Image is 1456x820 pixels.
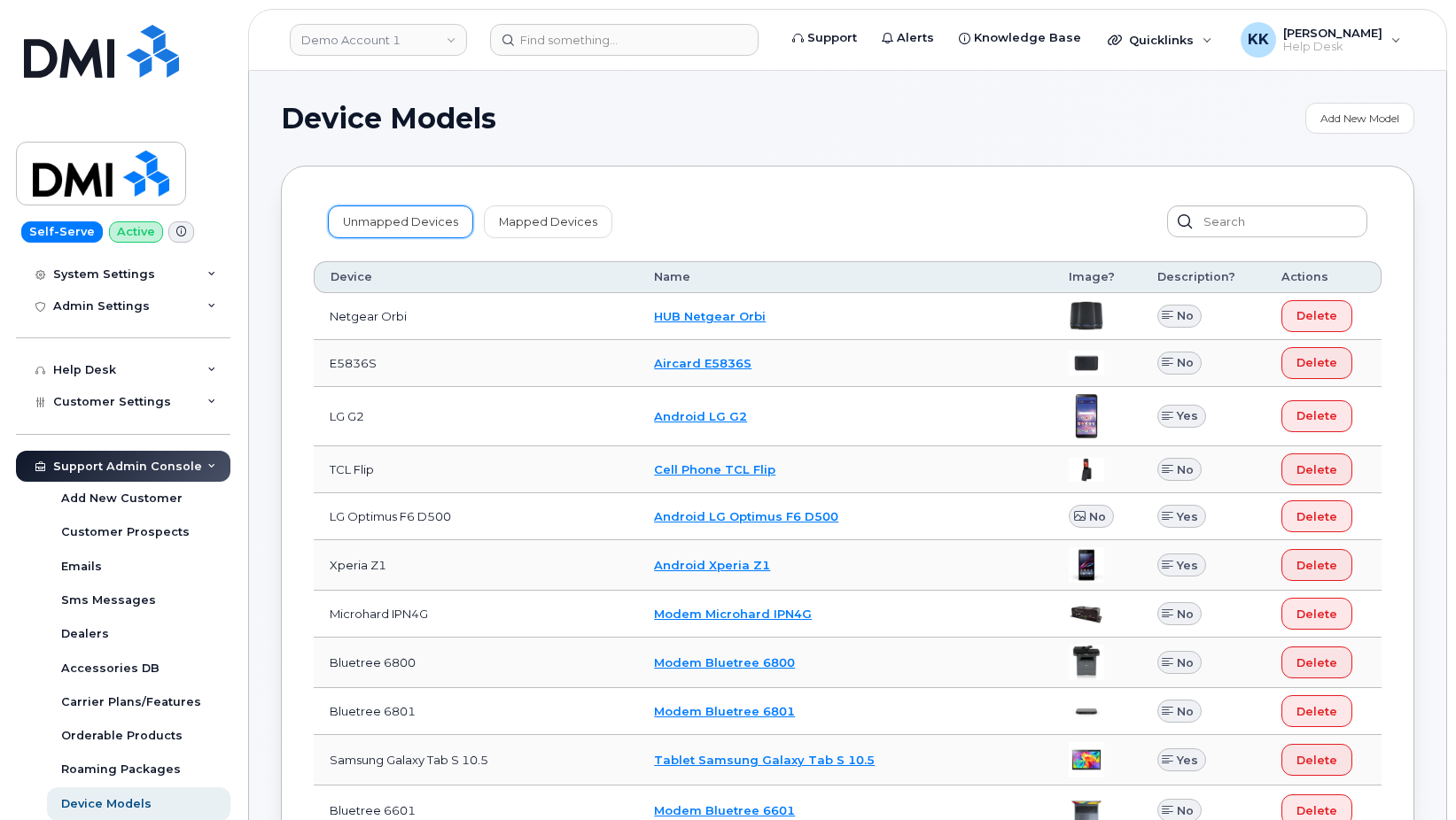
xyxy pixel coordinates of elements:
a: Android LG Optimus F6 D500 [654,509,838,523]
img: image20231002-4137094-1lb3fl4.jpeg [1069,603,1104,625]
a: Add New Model [1305,103,1414,134]
span: Yes [1177,407,1198,424]
img: image20231002-4137094-6mbmwn.jpeg [1069,394,1104,438]
span: Yes [1177,508,1198,525]
a: Modem Bluetree 6800 [654,655,795,669]
img: image20231002-4137094-ugjnjr.jpeg [1069,301,1104,330]
a: Tablet Samsung Galaxy Tab S 10.5 [654,753,875,767]
span: Yes [1177,752,1198,769]
span: No [1177,354,1194,371]
span: No [1177,307,1194,324]
span: Delete [1296,354,1337,371]
span: Delete [1296,654,1337,671]
a: Unmapped Devices [328,205,473,237]
a: Cell Phone TCL Flip [654,462,775,476]
span: No [1177,802,1194,819]
span: No [1177,606,1194,623]
a: Mapped Devices [484,205,612,237]
a: Modem Microhard IPN4G [654,607,812,621]
input: Search [1167,205,1367,237]
td: Netgear Orbi [314,293,638,340]
td: Bluetree 6801 [314,688,638,735]
button: Delete [1281,347,1352,379]
span: Delete [1296,461,1337,478]
button: Delete [1281,400,1352,432]
a: Aircard E5836S [654,356,751,370]
img: image20231002-4137094-88okhv.jpeg [1069,458,1104,482]
span: Delete [1296,802,1337,819]
td: Bluetree 6800 [314,638,638,688]
span: Delete [1296,508,1337,525]
span: Delete [1296,606,1337,623]
button: Delete [1281,646,1352,678]
button: Delete [1281,500,1352,532]
td: TCL Flip [314,446,638,493]
img: image20231002-4137094-rxixnz.jpeg [1069,547,1104,583]
button: Delete [1281,695,1352,727]
button: Delete [1281,744,1352,776]
td: LG G2 [314,387,638,446]
a: Android LG G2 [654,409,747,423]
a: Modem Bluetree 6601 [654,803,795,817]
button: Delete [1281,300,1352,332]
span: No [1177,703,1194,720]
span: Delete [1296,307,1337,324]
th: Actions [1265,261,1382,293]
td: LG Optimus F6 D500 [314,493,638,540]
td: Microhard IPN4G [314,591,638,638]
span: Device Models [281,105,496,132]
span: Delete [1296,407,1337,424]
img: image20231002-4137094-1roxo0z.jpeg [1069,742,1104,777]
span: Delete [1296,703,1337,720]
img: image20231002-4137094-567khy.jpeg [1069,351,1104,375]
button: Delete [1281,598,1352,630]
th: Name [638,261,1053,293]
button: Delete [1281,453,1352,485]
img: image20231002-4137094-8a63mw.jpeg [1069,645,1104,680]
span: Delete [1296,752,1337,769]
img: image20231002-4137094-1md6p5u.jpeg [1069,699,1104,723]
span: Delete [1296,557,1337,574]
a: HUB Netgear Orbi [654,309,766,323]
td: Xperia Z1 [314,540,638,591]
span: No [1177,654,1194,671]
span: No [1177,461,1194,478]
button: Delete [1281,549,1352,581]
th: Description? [1141,261,1265,293]
a: Modem Bluetree 6801 [654,704,795,718]
span: No [1089,508,1106,525]
th: Image? [1053,261,1141,293]
span: Yes [1177,557,1198,574]
td: Samsung Galaxy Tab S 10.5 [314,735,638,785]
a: Android Xperia Z1 [654,558,770,572]
th: Device [314,261,638,293]
td: E5836S [314,340,638,387]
